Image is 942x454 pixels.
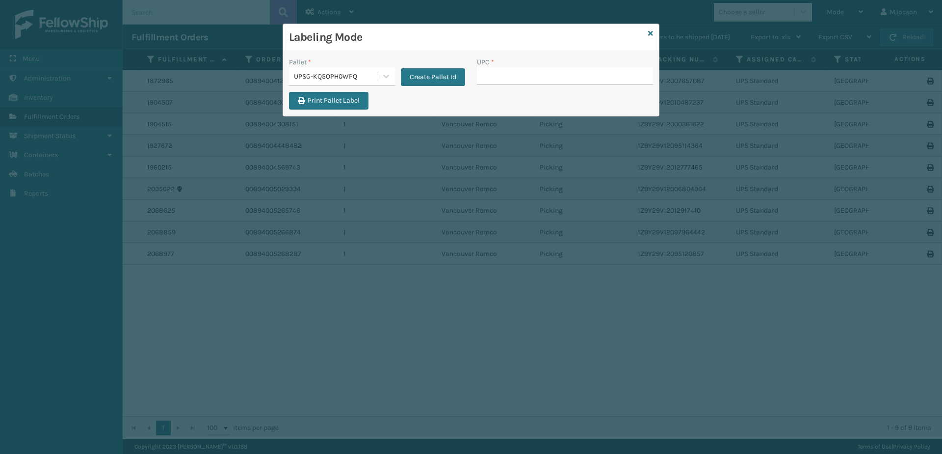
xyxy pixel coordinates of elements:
[401,68,465,86] button: Create Pallet Id
[294,71,378,82] div: UPSG-KQ5OPH0WPQ
[289,92,368,110] button: Print Pallet Label
[289,30,644,45] h3: Labeling Mode
[289,57,311,67] label: Pallet
[477,57,494,67] label: UPC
